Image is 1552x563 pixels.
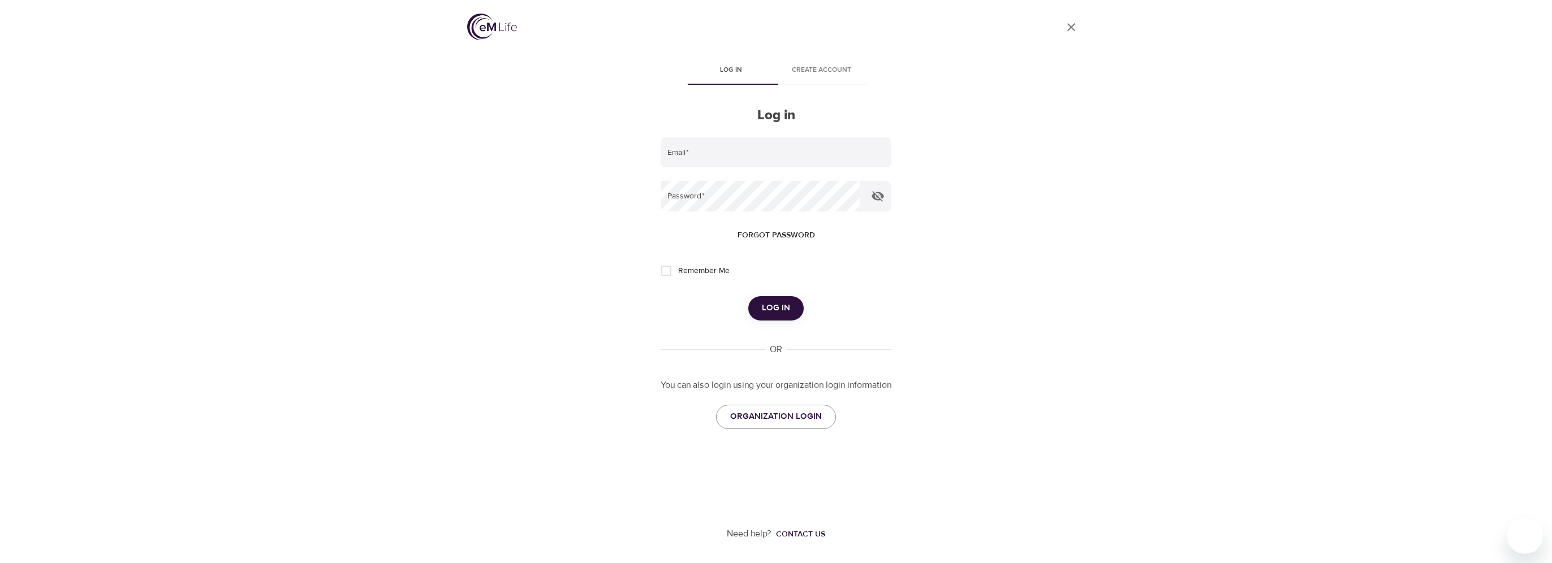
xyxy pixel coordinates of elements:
[727,527,771,540] p: Need help?
[678,265,730,277] span: Remember Me
[783,64,860,76] span: Create account
[771,529,825,540] a: Contact us
[738,228,815,242] span: Forgot password
[1507,518,1543,554] iframe: Button to launch messaging window
[692,64,769,76] span: Log in
[661,379,891,392] p: You can also login using your organization login information
[776,529,825,540] div: Contact us
[748,296,804,320] button: Log in
[661,107,891,124] h2: Log in
[765,343,787,356] div: OR
[1058,14,1085,41] a: close
[467,14,517,40] img: logo
[730,409,822,424] span: ORGANIZATION LOGIN
[661,58,891,85] div: disabled tabs example
[716,405,836,428] a: ORGANIZATION LOGIN
[762,301,790,315] span: Log in
[733,225,820,246] button: Forgot password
